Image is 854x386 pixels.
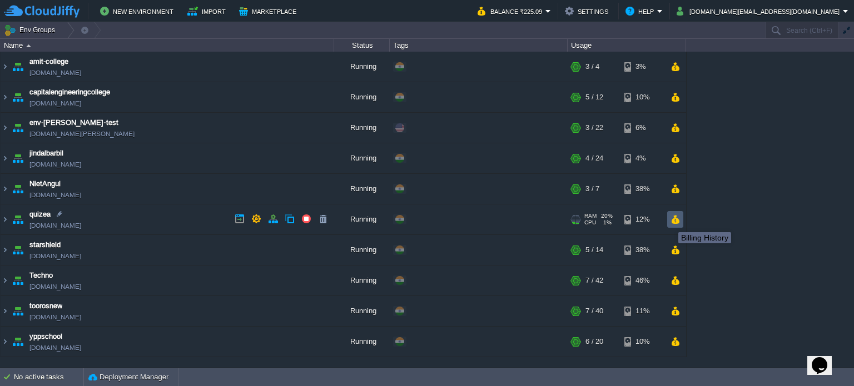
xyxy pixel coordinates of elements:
a: [DOMAIN_NAME] [29,281,81,292]
img: AMDAwAAAACH5BAEAAAAALAAAAAABAAEAAAICRAEAOw== [1,52,9,82]
div: 12% [624,204,661,234]
div: Running [334,327,390,357]
div: 4 / 24 [585,143,603,173]
div: Name [1,39,334,52]
div: Status [335,39,389,52]
img: AMDAwAAAACH5BAEAAAAALAAAAAABAAEAAAICRAEAOw== [1,204,9,234]
div: Running [334,113,390,143]
img: AMDAwAAAACH5BAEAAAAALAAAAAABAAEAAAICRAEAOw== [1,113,9,143]
img: AMDAwAAAACH5BAEAAAAALAAAAAABAAEAAAICRAEAOw== [1,174,9,204]
a: [DOMAIN_NAME] [29,189,81,200]
div: 11% [624,296,661,326]
div: 6% [624,113,661,143]
button: Import [187,4,229,18]
div: 5 / 14 [585,235,603,265]
a: amit-college [29,56,68,67]
div: Running [334,82,390,112]
div: Running [334,235,390,265]
img: AMDAwAAAACH5BAEAAAAALAAAAAABAAEAAAICRAEAOw== [10,296,26,326]
button: Env Groups [4,22,59,38]
div: No active tasks [14,368,83,386]
div: 7 / 40 [585,296,603,326]
button: New Environment [100,4,177,18]
div: 38% [624,235,661,265]
a: yppschool [29,331,62,342]
div: 3 / 4 [585,52,599,82]
img: AMDAwAAAACH5BAEAAAAALAAAAAABAAEAAAICRAEAOw== [1,265,9,295]
a: [DOMAIN_NAME] [29,159,81,170]
button: Settings [565,4,612,18]
img: AMDAwAAAACH5BAEAAAAALAAAAAABAAEAAAICRAEAOw== [1,235,9,265]
a: quizea [29,209,51,220]
span: 20% [601,213,613,219]
img: AMDAwAAAACH5BAEAAAAALAAAAAABAAEAAAICRAEAOw== [1,327,9,357]
img: AMDAwAAAACH5BAEAAAAALAAAAAABAAEAAAICRAEAOw== [10,235,26,265]
span: CPU [584,219,596,226]
a: [DOMAIN_NAME] [29,312,81,323]
span: RAM [584,213,597,219]
button: Deployment Manager [88,372,168,383]
div: Running [334,265,390,295]
a: starshield [29,239,61,250]
img: AMDAwAAAACH5BAEAAAAALAAAAAABAAEAAAICRAEAOw== [10,327,26,357]
div: Running [334,143,390,173]
button: Help [625,4,657,18]
a: capitalengineeringcollege [29,87,110,98]
a: env-[PERSON_NAME]-test [29,117,118,128]
a: [DOMAIN_NAME] [29,342,81,353]
div: 38% [624,174,661,204]
img: AMDAwAAAACH5BAEAAAAALAAAAAABAAEAAAICRAEAOw== [10,82,26,112]
div: 46% [624,265,661,295]
a: toorosnew [29,300,62,312]
iframe: chat widget [807,342,843,375]
img: AMDAwAAAACH5BAEAAAAALAAAAAABAAEAAAICRAEAOw== [10,113,26,143]
div: Tags [390,39,567,52]
img: AMDAwAAAACH5BAEAAAAALAAAAAABAAEAAAICRAEAOw== [10,174,26,204]
img: AMDAwAAAACH5BAEAAAAALAAAAAABAAEAAAICRAEAOw== [10,265,26,295]
div: Usage [568,39,686,52]
a: [DOMAIN_NAME][PERSON_NAME] [29,128,135,139]
div: 10% [624,327,661,357]
span: 1% [600,219,612,226]
img: AMDAwAAAACH5BAEAAAAALAAAAAABAAEAAAICRAEAOw== [10,204,26,234]
a: jindalbarbil [29,148,63,159]
div: Running [334,52,390,82]
img: AMDAwAAAACH5BAEAAAAALAAAAAABAAEAAAICRAEAOw== [10,143,26,173]
img: AMDAwAAAACH5BAEAAAAALAAAAAABAAEAAAICRAEAOw== [10,52,26,82]
div: 5 / 12 [585,82,603,112]
img: AMDAwAAAACH5BAEAAAAALAAAAAABAAEAAAICRAEAOw== [1,143,9,173]
button: [DOMAIN_NAME][EMAIL_ADDRESS][DOMAIN_NAME] [677,4,843,18]
div: Running [334,174,390,204]
img: AMDAwAAAACH5BAEAAAAALAAAAAABAAEAAAICRAEAOw== [1,82,9,112]
div: 10% [624,82,661,112]
img: AMDAwAAAACH5BAEAAAAALAAAAAABAAEAAAICRAEAOw== [1,296,9,326]
div: 4% [624,143,661,173]
a: [DOMAIN_NAME] [29,250,81,262]
a: [DOMAIN_NAME] [29,67,81,78]
div: 7 / 42 [585,265,603,295]
div: Running [334,204,390,234]
div: 3 / 7 [585,174,599,204]
div: 3% [624,52,661,82]
img: CloudJiffy [4,4,80,18]
button: Balance ₹225.09 [478,4,545,18]
div: Running [334,296,390,326]
a: NietAngul [29,178,61,189]
a: [DOMAIN_NAME] [29,220,81,231]
a: [DOMAIN_NAME] [29,98,81,109]
div: 3 / 22 [585,113,603,143]
a: Techno [29,270,53,281]
div: 6 / 20 [585,327,603,357]
img: AMDAwAAAACH5BAEAAAAALAAAAAABAAEAAAICRAEAOw== [26,44,31,47]
div: Billing History [681,233,728,242]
